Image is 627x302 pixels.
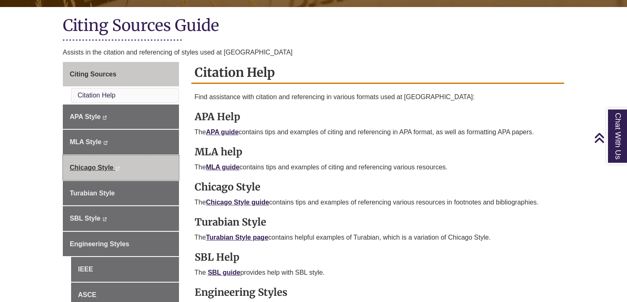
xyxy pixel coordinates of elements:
strong: MLA help [195,145,242,158]
span: Engineering Styles [70,240,129,247]
a: Turabian Style page [206,234,268,241]
p: The contains tips and examples of citing and referencing in APA format, as well as formatting APA... [195,127,561,137]
strong: APA Help [195,110,240,123]
i: This link opens in a new window [103,116,107,119]
a: Citing Sources [63,62,179,87]
i: This link opens in a new window [115,166,120,170]
a: SBL Style [63,206,179,231]
span: SBL Style [70,215,100,222]
span: Chicago Style [70,164,114,171]
a: APA guide [206,128,238,136]
h1: Citing Sources Guide [63,15,565,37]
a: Engineering Styles [63,232,179,257]
a: Chicago Style [63,155,179,180]
a: Turabian Style [63,181,179,206]
a: IEEE [71,257,179,282]
a: SBL guide [208,269,241,276]
strong: SBL Help [195,251,239,264]
span: APA Style [70,113,101,120]
a: Citation Help [78,92,116,99]
strong: Chicago Style [195,181,260,193]
a: MLA guide [206,164,239,171]
p: The contains helpful examples of Turabian, which is a variation of Chicago Style. [195,233,561,243]
p: Find assistance with citation and referencing in various formats used at [GEOGRAPHIC_DATA]: [195,92,561,102]
h2: Citation Help [191,62,565,84]
i: This link opens in a new window [103,217,107,221]
span: Turabian Style [70,190,115,197]
i: This link opens in a new window [103,141,108,145]
a: Chicago Style guide [206,199,269,206]
a: APA Style [63,105,179,129]
span: Assists in the citation and referencing of styles used at [GEOGRAPHIC_DATA] [63,49,293,56]
strong: Engineering Styles [195,286,287,299]
a: MLA Style [63,130,179,155]
span: MLA Style [70,138,102,145]
p: The contains tips and examples of citing and referencing various resources. [195,162,561,172]
span: Citing Sources [70,71,117,78]
p: The provides help with SBL style. [195,268,561,278]
a: Back to Top [594,132,625,143]
strong: Turabian Style [195,216,266,228]
p: The contains tips and examples of referencing various resources in footnotes and bibliographies. [195,197,561,207]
